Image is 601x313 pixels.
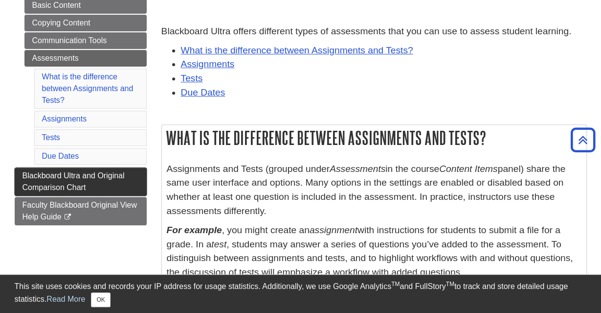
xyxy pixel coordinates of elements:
a: Tests [42,133,60,142]
a: Copying Content [24,15,147,31]
span: Faculty Blackboard Original View Help Guide [22,201,137,221]
strong: For example [167,225,222,235]
a: Due Dates [42,152,79,160]
a: Assignments [181,59,235,69]
a: Assessments [24,50,147,67]
sup: TM [446,281,454,288]
a: Read More [46,295,85,303]
div: This site uses cookies and records your IP address for usage statistics. Additionally, we use Goo... [15,281,587,307]
h2: What is the difference between Assignments and Tests? [162,125,586,151]
a: Faculty Blackboard Original View Help Guide [15,197,147,225]
a: What is the difference between Assignments and Tests? [181,45,413,55]
i: This link opens in a new window [64,214,72,220]
a: What is the difference between Assignments and Tests? [42,72,134,104]
p: Blackboard Ultra offers different types of assessments that you can use to assess student learning. [161,24,587,39]
em: assignment [310,225,357,235]
a: Back to Top [567,133,599,146]
em: test [211,239,226,249]
button: Close [91,292,110,307]
a: Tests [181,73,203,83]
span: Blackboard Ultra and Original Comparison Chart [22,171,125,192]
em: Assessments [330,164,385,174]
a: Blackboard Ultra and Original Comparison Chart [15,168,147,196]
a: Due Dates [181,87,225,97]
a: Communication Tools [24,32,147,49]
a: Assignments [42,115,87,123]
em: Content Items [439,164,497,174]
sup: TM [391,281,400,288]
p: Assignments and Tests (grouped under in the course panel) share the same user interface and optio... [167,162,581,218]
p: , you might create an with instructions for students to submit a file for a grade. In a , student... [167,223,581,280]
